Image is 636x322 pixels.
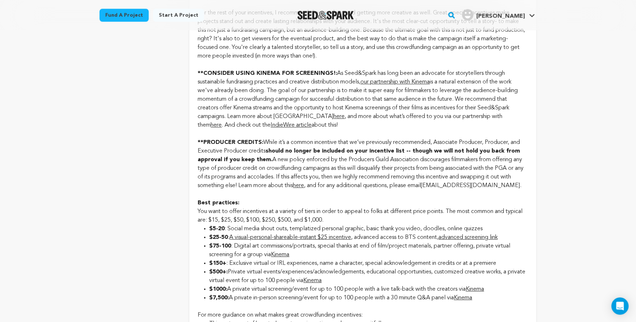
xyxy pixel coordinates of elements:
[293,183,304,189] a: here
[209,242,528,259] li: : Digital art commissions/portraits, special thanks at end of film/project materials, partner off...
[462,9,474,21] img: user.png
[198,200,240,206] strong: Best practices:
[209,225,528,233] li: : Social media shout outs, templatized personal graphic, basic thank you video, doodles, online q...
[209,259,528,268] li: : Exclusive virtual or IRL experiences, name a character, special acknowledgement in credits or a...
[334,114,345,119] a: here
[198,60,528,130] div: As Seed&Spark has long been an advocate for storytellers through sustainable fundraising practice...
[198,71,337,76] strong: **CONSIDER USING KINEMA FOR SCREENINGS!:
[612,298,629,315] div: Open Intercom Messenger
[304,278,322,284] a: Kinema
[298,11,354,19] img: Seed&Spark Logo Dark Mode
[100,9,149,22] a: Fund a project
[198,148,520,163] strong: should no longer be included on your incentive list -- though we will not hold you back from appr...
[298,11,354,19] a: Seed&Spark Homepage
[209,285,528,294] li: A private virtual screening/event for up to 100 people with a live talk-back with the creators via
[198,190,528,225] div: You want to offer incentives at a variety of tiers in order to appeal to folks at different price...
[230,235,351,240] a: A visual-personal-shareable-instant $25 incentive
[209,295,229,301] strong: $7,500:
[209,260,227,266] strong: $150+
[209,235,228,240] strong: $25-50
[198,311,528,319] div: For more guidance on what makes great crowdfunding incentives:
[209,226,225,232] strong: $5-20
[271,122,312,128] a: IndieWire article
[209,268,528,285] li: Private virtual events/experiences/acknowledgements, educational opportunities, customized creati...
[198,138,528,190] div: While it’s a common incentive that we’ve previously recommended, Associate Producer, Producer, an...
[466,286,484,292] a: Kinema
[153,9,204,22] a: Start a project
[462,9,525,21] div: Sarmite P.'s Profile
[454,295,473,301] a: Kinema
[209,269,228,275] strong: $500+:
[209,233,528,242] li: : , advanced access to BTS content,
[461,8,536,23] span: Sarmite P.'s Profile
[476,13,525,19] span: [PERSON_NAME]
[209,243,231,249] strong: $75-100
[198,140,264,145] strong: **PRODUCER CREDITS:
[461,8,536,21] a: Sarmite P.'s Profile
[209,286,227,292] strong: $1000:
[439,235,498,240] a: advanced screening link
[271,252,290,258] a: Kinema
[361,79,430,85] a: our partnership with Kinema
[209,294,528,302] li: A private in-person screening/event for up to 100 people with a 30 minute Q&A panel via
[211,122,222,128] a: here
